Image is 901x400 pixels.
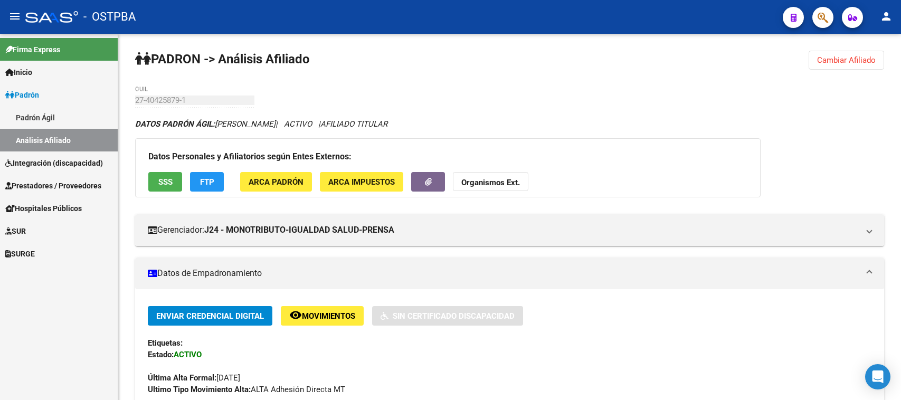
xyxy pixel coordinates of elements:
[5,225,26,237] span: SUR
[302,311,355,321] span: Movimientos
[135,119,215,129] strong: DATOS PADRÓN ÁGIL:
[240,172,312,192] button: ARCA Padrón
[5,66,32,78] span: Inicio
[5,203,82,214] span: Hospitales Públicos
[865,364,890,389] div: Open Intercom Messenger
[148,373,240,383] span: [DATE]
[328,177,395,187] span: ARCA Impuestos
[281,306,364,326] button: Movimientos
[5,44,60,55] span: Firma Express
[5,157,103,169] span: Integración (discapacidad)
[174,350,202,359] strong: ACTIVO
[204,224,394,236] strong: J24 - MONOTRIBUTO-IGUALDAD SALUD-PRENSA
[249,177,304,187] span: ARCA Padrón
[83,5,136,28] span: - OSTPBA
[289,309,302,321] mat-icon: remove_red_eye
[148,268,859,279] mat-panel-title: Datos de Empadronamiento
[135,119,387,129] i: | ACTIVO |
[320,119,387,129] span: AFILIADO TITULAR
[461,178,520,187] strong: Organismos Ext.
[372,306,523,326] button: Sin Certificado Discapacidad
[135,214,884,246] mat-expansion-panel-header: Gerenciador:J24 - MONOTRIBUTO-IGUALDAD SALUD-PRENSA
[148,338,183,348] strong: Etiquetas:
[190,172,224,192] button: FTP
[393,311,515,321] span: Sin Certificado Discapacidad
[148,373,216,383] strong: Última Alta Formal:
[817,55,876,65] span: Cambiar Afiliado
[135,52,310,66] strong: PADRON -> Análisis Afiliado
[148,224,859,236] mat-panel-title: Gerenciador:
[135,258,884,289] mat-expansion-panel-header: Datos de Empadronamiento
[148,172,182,192] button: SSS
[5,89,39,101] span: Padrón
[809,51,884,70] button: Cambiar Afiliado
[148,306,272,326] button: Enviar Credencial Digital
[135,119,276,129] span: [PERSON_NAME]
[320,172,403,192] button: ARCA Impuestos
[156,311,264,321] span: Enviar Credencial Digital
[880,10,893,23] mat-icon: person
[5,180,101,192] span: Prestadores / Proveedores
[5,248,35,260] span: SURGE
[158,177,173,187] span: SSS
[148,385,345,394] span: ALTA Adhesión Directa MT
[148,350,174,359] strong: Estado:
[148,385,251,394] strong: Ultimo Tipo Movimiento Alta:
[453,172,528,192] button: Organismos Ext.
[8,10,21,23] mat-icon: menu
[200,177,214,187] span: FTP
[148,149,747,164] h3: Datos Personales y Afiliatorios según Entes Externos:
